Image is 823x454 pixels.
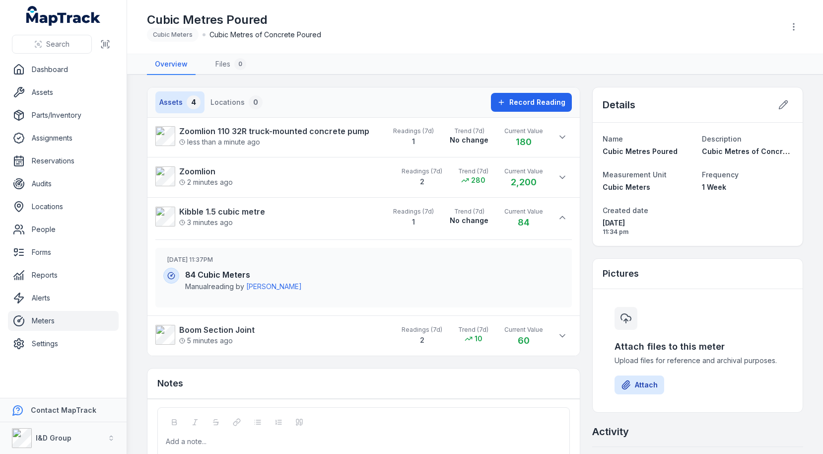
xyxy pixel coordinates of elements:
span: Cubic Metres Poured [603,147,678,155]
button: Assets4 [155,91,205,113]
span: Manual reading by [185,282,564,292]
a: Reservations [8,151,119,171]
span: Current Value [504,208,543,216]
span: Current Value [504,167,543,175]
a: Boom Section Joint5 minutes ago [155,324,392,346]
button: Locations0 [206,91,267,113]
a: Forms [8,242,119,262]
strong: 10 [475,334,482,344]
strong: 2 [420,177,424,186]
h1: Cubic Metres Poured [147,12,321,28]
div: Cubic Meters [147,28,199,42]
span: Frequency [702,170,739,179]
span: less than a minute ago [179,137,260,147]
a: Kibble 1.5 cubic metre3 minutes ago [155,206,383,227]
h3: Pictures [603,267,639,281]
h3: Notes [157,377,183,390]
a: Assets [8,82,119,102]
span: 11:34 pm [603,228,693,236]
h2: Details [603,98,635,112]
a: Settings [8,334,119,354]
strong: Zoomlion [179,165,233,177]
h4: 84 Cubic Meters [185,269,564,281]
span: Readings (7d) [402,326,442,334]
a: [PERSON_NAME] [246,282,302,292]
strong: I&D Group [36,434,71,442]
strong: 84 [518,217,530,227]
a: Meters [8,311,119,331]
strong: 180 [516,137,532,147]
span: Record Reading [509,97,565,107]
strong: No change [450,135,488,145]
span: 5 minutes ago [179,336,233,346]
span: Upload files for reference and archival purposes. [615,356,781,366]
span: Trend (7d) [458,167,488,175]
div: 0 [249,95,263,109]
span: Search [46,39,69,49]
a: Zoomlion 110 32R truck-mounted concrete pumpless than a minute ago [155,125,383,147]
button: Record Reading [491,93,572,112]
span: [DATE] [603,218,693,228]
a: Overview [147,54,196,75]
button: Attach [615,376,664,394]
h2: Activity [592,425,629,439]
a: People [8,220,119,239]
span: Measurement Unit [603,170,667,179]
strong: Contact MapTrack [31,406,96,414]
span: Trend (7d) [450,127,488,135]
span: 2 minutes ago [179,177,233,187]
span: Cubic Metres of Concrete Poured [209,30,321,40]
strong: Boom Section Joint [179,324,255,336]
div: 4 [187,95,201,109]
button: Search [12,35,92,54]
span: Trend (7d) [458,326,488,334]
span: Trend (7d) [450,208,488,216]
strong: 60 [518,335,530,346]
span: Cubic Meters [603,183,650,191]
span: Readings (7d) [402,167,442,175]
span: Readings (7d) [393,127,434,135]
a: Dashboard [8,60,119,79]
strong: 2,200 [511,177,537,187]
span: Created date [603,206,648,215]
strong: 1 [412,137,415,146]
a: MapTrack [26,6,101,26]
a: Reports [8,265,119,285]
h3: [DATE] 11:37PM [167,256,564,264]
a: Locations [8,197,119,217]
span: Current Value [504,127,543,135]
time: 05/10/2025, 11:34:46 pm [603,218,693,236]
a: Files0 [207,54,254,75]
span: Description [702,135,742,143]
strong: Kibble 1.5 cubic metre [179,206,265,218]
span: 1 Week [702,183,726,191]
span: Readings (7d) [393,208,434,216]
span: Name [603,135,623,143]
span: Current Value [504,326,543,334]
strong: No change [450,216,488,226]
h3: Attach files to this meter [615,340,781,354]
a: Parts/Inventory [8,105,119,125]
strong: 1 [412,218,415,226]
div: 0 [234,58,246,70]
strong: 2 [420,336,424,344]
strong: Zoomlion 110 32R truck-mounted concrete pump [179,125,369,137]
a: Zoomlion2 minutes ago [155,165,392,187]
a: Alerts [8,288,119,308]
a: Assignments [8,128,119,148]
span: 3 minutes ago [179,218,233,227]
a: Audits [8,174,119,194]
strong: 280 [471,175,485,185]
span: Cubic Metres of Concrete Poured [702,147,822,155]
